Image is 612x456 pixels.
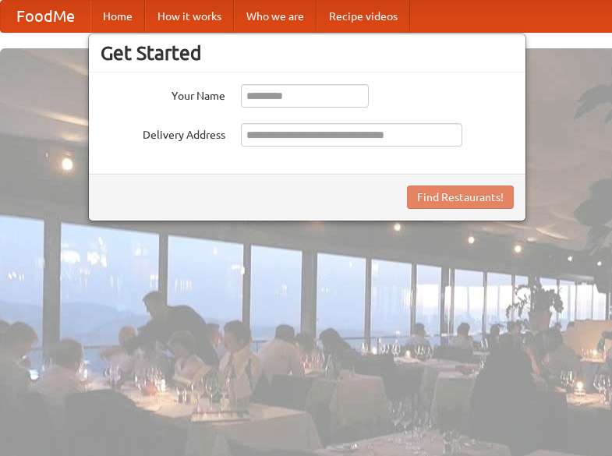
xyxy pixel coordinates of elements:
[101,123,225,143] label: Delivery Address
[407,186,514,209] button: Find Restaurants!
[317,1,410,32] a: Recipe videos
[1,1,90,32] a: FoodMe
[90,1,145,32] a: Home
[145,1,234,32] a: How it works
[101,41,514,65] h3: Get Started
[101,84,225,104] label: Your Name
[234,1,317,32] a: Who we are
